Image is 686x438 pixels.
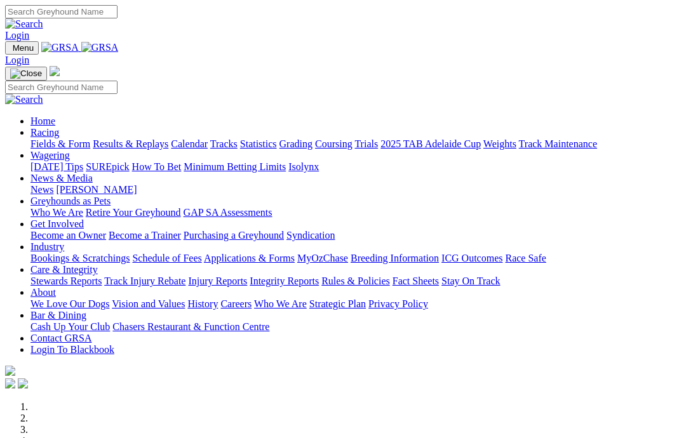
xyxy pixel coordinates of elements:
[30,275,681,287] div: Care & Integrity
[30,253,681,264] div: Industry
[86,207,181,218] a: Retire Your Greyhound
[30,116,55,126] a: Home
[132,161,182,172] a: How To Bet
[30,161,681,173] div: Wagering
[30,298,109,309] a: We Love Our Dogs
[30,230,681,241] div: Get Involved
[30,218,84,229] a: Get Involved
[30,196,111,206] a: Greyhounds as Pets
[30,344,114,355] a: Login To Blackbook
[279,138,313,149] a: Grading
[380,138,481,149] a: 2025 TAB Adelaide Cup
[109,230,181,241] a: Become a Trainer
[30,184,53,195] a: News
[30,310,86,321] a: Bar & Dining
[204,253,295,263] a: Applications & Forms
[30,321,110,332] a: Cash Up Your Club
[184,230,284,241] a: Purchasing a Greyhound
[112,321,269,332] a: Chasers Restaurant & Function Centre
[30,264,98,275] a: Care & Integrity
[309,298,366,309] a: Strategic Plan
[519,138,597,149] a: Track Maintenance
[286,230,335,241] a: Syndication
[81,42,119,53] img: GRSA
[505,253,546,263] a: Race Safe
[30,298,681,310] div: About
[441,275,500,286] a: Stay On Track
[184,207,272,218] a: GAP SA Assessments
[30,253,130,263] a: Bookings & Scratchings
[393,275,439,286] a: Fact Sheets
[297,253,348,263] a: MyOzChase
[41,42,79,53] img: GRSA
[5,30,29,41] a: Login
[351,253,439,263] a: Breeding Information
[441,253,502,263] a: ICG Outcomes
[30,333,91,343] a: Contact GRSA
[30,138,90,149] a: Fields & Form
[86,161,129,172] a: SUREpick
[13,43,34,53] span: Menu
[30,127,59,138] a: Racing
[210,138,238,149] a: Tracks
[254,298,307,309] a: Who We Are
[30,184,681,196] div: News & Media
[5,81,118,94] input: Search
[30,207,83,218] a: Who We Are
[30,173,93,183] a: News & Media
[5,366,15,376] img: logo-grsa-white.png
[30,241,64,252] a: Industry
[220,298,252,309] a: Careers
[240,138,277,149] a: Statistics
[30,207,681,218] div: Greyhounds as Pets
[30,287,56,298] a: About
[93,138,168,149] a: Results & Replays
[132,253,201,263] a: Schedule of Fees
[5,67,47,81] button: Toggle navigation
[30,321,681,333] div: Bar & Dining
[5,5,118,18] input: Search
[321,275,390,286] a: Rules & Policies
[288,161,319,172] a: Isolynx
[5,94,43,105] img: Search
[5,55,29,65] a: Login
[30,138,681,150] div: Racing
[5,18,43,30] img: Search
[5,41,39,55] button: Toggle navigation
[171,138,208,149] a: Calendar
[30,150,70,161] a: Wagering
[5,378,15,388] img: facebook.svg
[50,66,60,76] img: logo-grsa-white.png
[112,298,185,309] a: Vision and Values
[56,184,137,195] a: [PERSON_NAME]
[184,161,286,172] a: Minimum Betting Limits
[30,275,102,286] a: Stewards Reports
[483,138,516,149] a: Weights
[250,275,319,286] a: Integrity Reports
[187,298,218,309] a: History
[104,275,185,286] a: Track Injury Rebate
[18,378,28,388] img: twitter.svg
[354,138,378,149] a: Trials
[188,275,247,286] a: Injury Reports
[30,161,83,172] a: [DATE] Tips
[30,230,106,241] a: Become an Owner
[315,138,353,149] a: Coursing
[10,69,42,79] img: Close
[368,298,428,309] a: Privacy Policy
